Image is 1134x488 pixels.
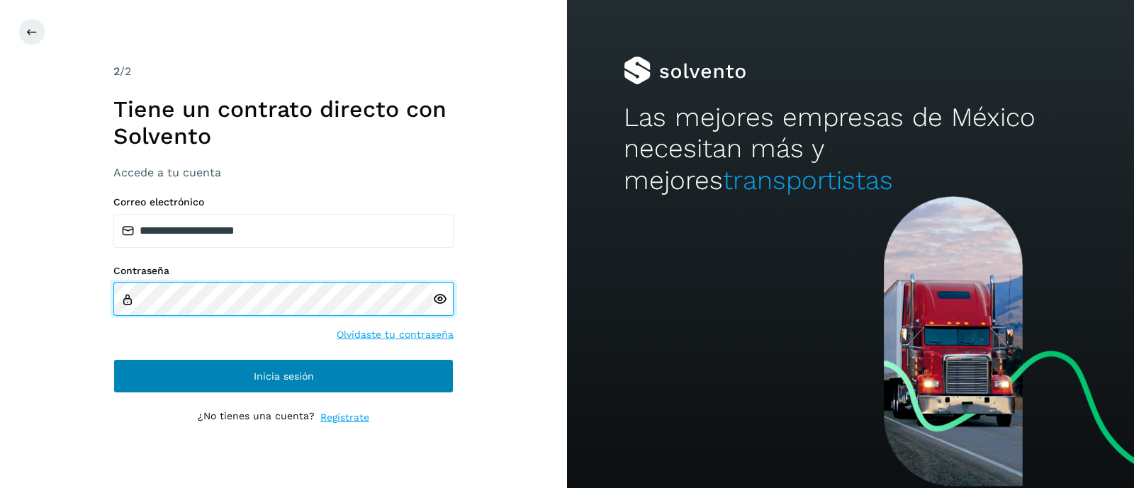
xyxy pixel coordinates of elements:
[320,410,369,425] a: Regístrate
[337,327,454,342] a: Olvidaste tu contraseña
[113,64,120,78] span: 2
[113,196,454,208] label: Correo electrónico
[113,96,454,150] h1: Tiene un contrato directo con Solvento
[198,410,315,425] p: ¿No tienes una cuenta?
[624,102,1077,196] h2: Las mejores empresas de México necesitan más y mejores
[113,265,454,277] label: Contraseña
[113,63,454,80] div: /2
[254,371,314,381] span: Inicia sesión
[113,166,454,179] h3: Accede a tu cuenta
[723,165,893,195] span: transportistas
[113,359,454,393] button: Inicia sesión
